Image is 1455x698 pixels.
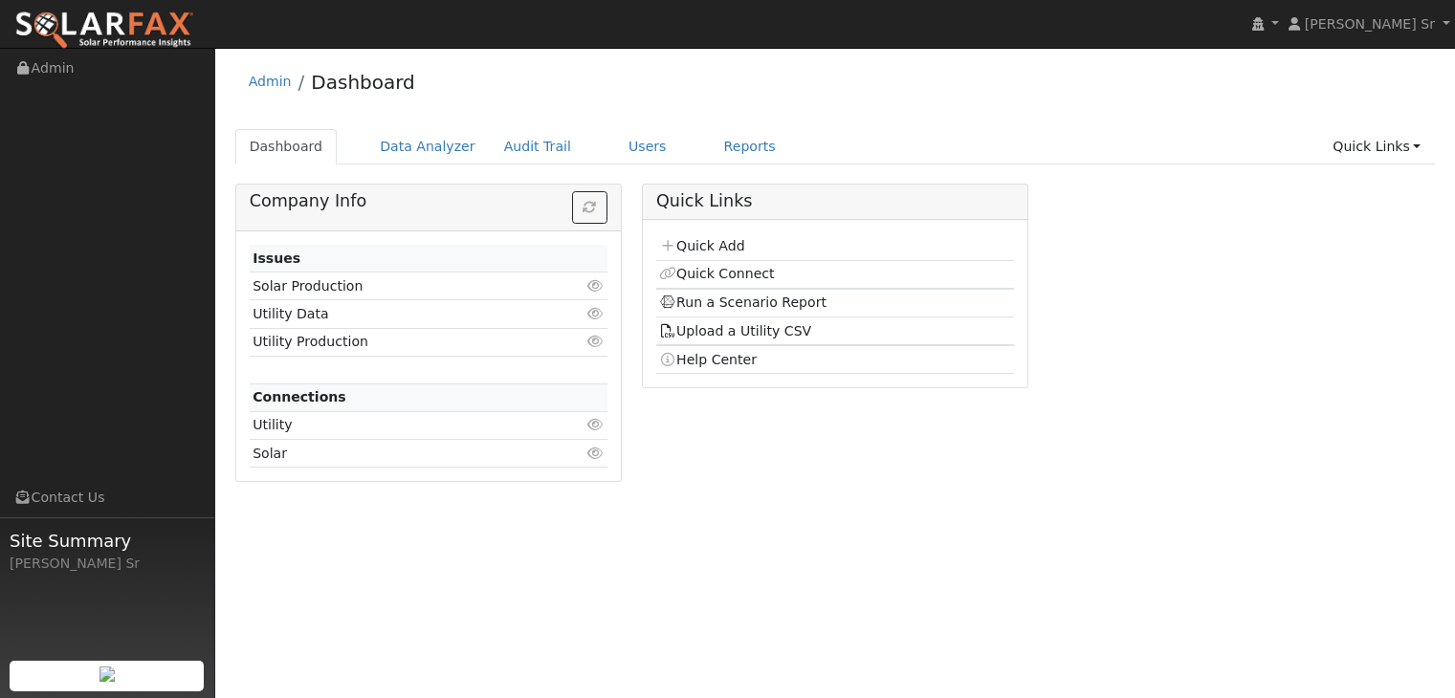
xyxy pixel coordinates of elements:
i: Click to view [587,447,605,460]
span: [PERSON_NAME] Sr [1305,16,1435,32]
a: Dashboard [311,71,415,94]
a: Reports [710,129,790,164]
a: Upload a Utility CSV [659,323,811,338]
a: Data Analyzer [365,129,490,164]
td: Utility Production [250,328,550,356]
h5: Quick Links [656,191,1014,211]
td: Solar Production [250,273,550,300]
i: Click to view [587,307,605,320]
a: Quick Links [1318,129,1435,164]
td: Solar [250,440,550,468]
strong: Connections [253,389,346,404]
strong: Issues [253,251,300,266]
i: Click to view [587,418,605,431]
img: SolarFax [14,11,194,51]
span: Site Summary [10,528,205,554]
td: Utility [250,411,550,439]
a: Dashboard [235,129,338,164]
a: Quick Add [659,238,744,253]
td: Utility Data [250,300,550,328]
a: Audit Trail [490,129,585,164]
img: retrieve [99,666,115,682]
a: Help Center [659,352,757,367]
i: Click to view [587,279,605,293]
a: Admin [249,74,292,89]
a: Quick Connect [659,266,774,281]
a: Users [614,129,681,164]
h5: Company Info [250,191,607,211]
a: Run a Scenario Report [659,294,827,310]
i: Click to view [587,335,605,348]
div: [PERSON_NAME] Sr [10,554,205,574]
